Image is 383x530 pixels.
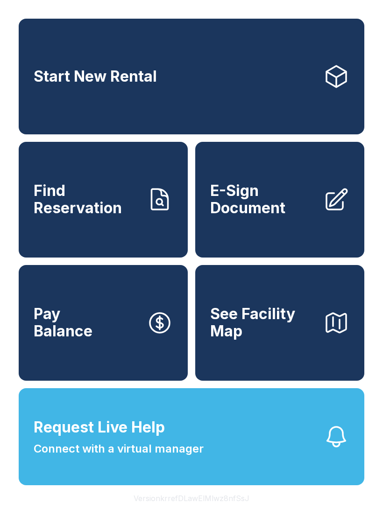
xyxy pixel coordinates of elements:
span: E-Sign Document [210,182,316,216]
a: Find Reservation [19,142,188,258]
span: See Facility Map [210,306,316,340]
button: PayBalance [19,265,188,381]
a: Start New Rental [19,19,364,134]
a: E-Sign Document [195,142,364,258]
span: Start New Rental [34,68,157,85]
button: See Facility Map [195,265,364,381]
button: Request Live HelpConnect with a virtual manager [19,388,364,485]
button: VersionkrrefDLawElMlwz8nfSsJ [126,485,257,511]
span: Find Reservation [34,182,139,216]
span: Pay Balance [34,306,92,340]
span: Request Live Help [34,416,165,439]
span: Connect with a virtual manager [34,440,204,457]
